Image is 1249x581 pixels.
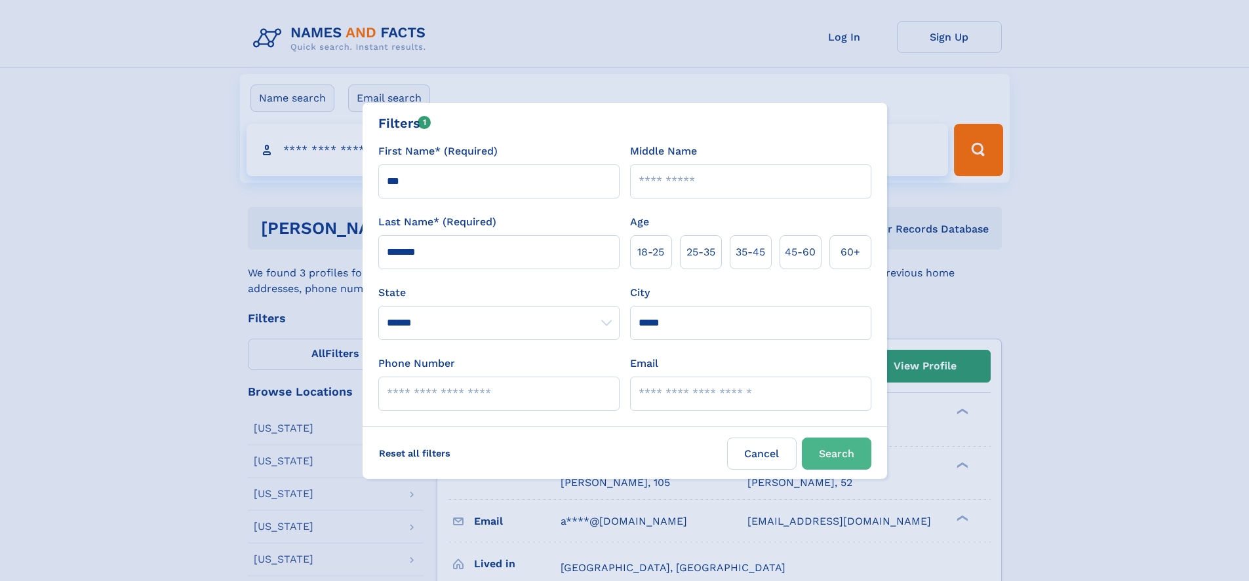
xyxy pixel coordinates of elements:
[378,143,498,159] label: First Name* (Required)
[630,285,650,301] label: City
[802,438,871,470] button: Search
[630,356,658,371] label: Email
[637,244,664,260] span: 18‑25
[736,244,765,260] span: 35‑45
[378,356,455,371] label: Phone Number
[727,438,797,470] label: Cancel
[841,244,860,260] span: 60+
[785,244,816,260] span: 45‑60
[378,113,431,133] div: Filters
[378,285,620,301] label: State
[370,438,459,469] label: Reset all filters
[630,214,649,230] label: Age
[686,244,715,260] span: 25‑35
[630,143,697,159] label: Middle Name
[378,214,496,230] label: Last Name* (Required)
